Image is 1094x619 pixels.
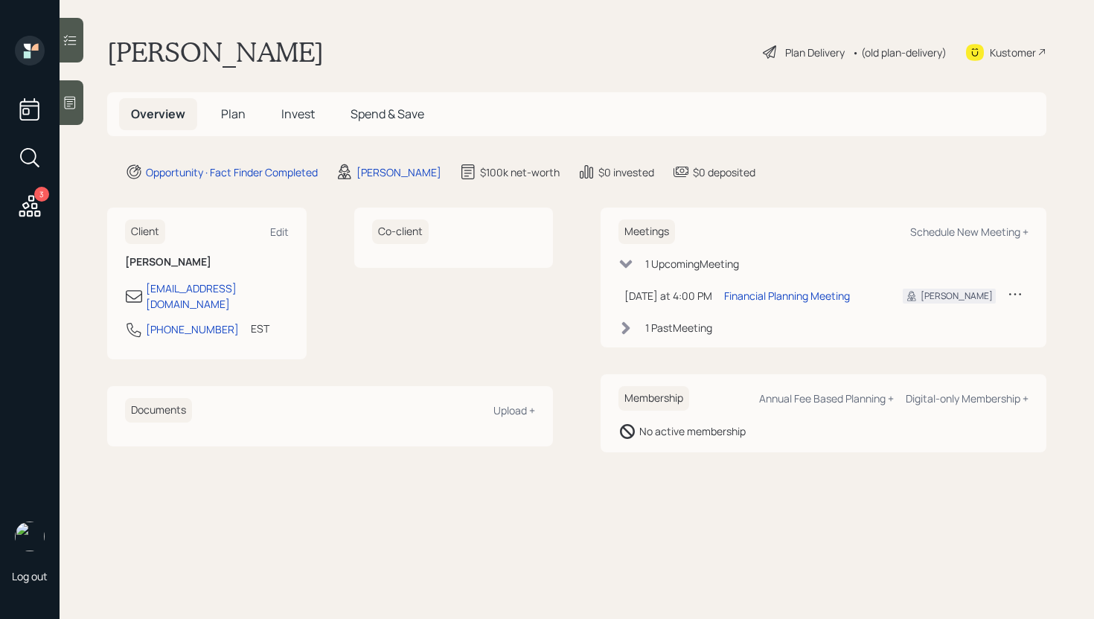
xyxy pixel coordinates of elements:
div: Schedule New Meeting + [910,225,1029,239]
div: [PERSON_NAME] [921,289,993,303]
div: [PERSON_NAME] [356,164,441,180]
div: 1 Upcoming Meeting [645,256,739,272]
div: Upload + [493,403,535,417]
div: • (old plan-delivery) [852,45,947,60]
div: Edit [270,225,289,239]
span: Spend & Save [351,106,424,122]
span: Plan [221,106,246,122]
span: Overview [131,106,185,122]
div: 3 [34,187,49,202]
div: [EMAIL_ADDRESS][DOMAIN_NAME] [146,280,289,312]
h6: Documents [125,398,192,423]
div: 1 Past Meeting [645,320,712,336]
h6: Membership [618,386,689,411]
div: [PHONE_NUMBER] [146,321,239,337]
div: Plan Delivery [785,45,845,60]
div: Kustomer [990,45,1036,60]
span: Invest [281,106,315,122]
div: Opportunity · Fact Finder Completed [146,164,318,180]
div: No active membership [639,423,746,439]
div: Digital-only Membership + [906,391,1029,405]
div: Log out [12,569,48,583]
h1: [PERSON_NAME] [107,36,324,68]
h6: [PERSON_NAME] [125,256,289,269]
h6: Co-client [372,219,429,244]
div: [DATE] at 4:00 PM [624,288,712,304]
div: Financial Planning Meeting [724,288,850,304]
div: EST [251,321,269,336]
div: $0 deposited [693,164,755,180]
div: $0 invested [598,164,654,180]
div: Annual Fee Based Planning + [759,391,894,405]
div: $100k net-worth [480,164,560,180]
h6: Client [125,219,165,244]
img: james-distasi-headshot.png [15,522,45,551]
h6: Meetings [618,219,675,244]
